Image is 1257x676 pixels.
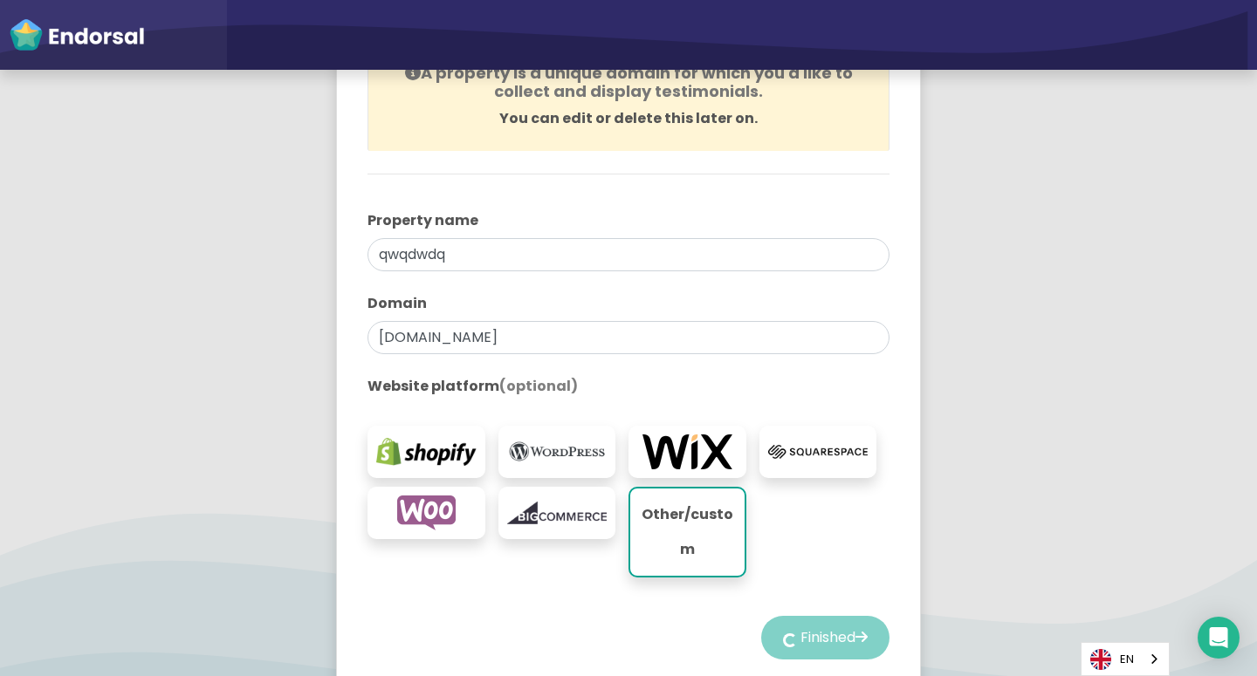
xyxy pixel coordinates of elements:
[637,434,738,469] img: wix.com-logo.png
[1081,642,1170,676] div: Language
[9,17,145,52] img: endorsal-logo-white@2x.png
[367,210,890,231] label: Property name
[1198,617,1240,659] div: Open Intercom Messenger
[1082,643,1169,675] a: EN
[376,495,477,530] img: woocommerce.com-logo.png
[376,434,477,469] img: shopify.com-logo.png
[367,293,890,314] label: Domain
[367,238,890,271] input: eg. My Website
[507,495,608,530] img: bigcommerce.com-logo.png
[390,64,867,101] h4: A property is a unique domain for which you'd like to collect and display testimonials.
[507,434,608,469] img: wordpress.org-logo.png
[768,434,869,469] img: squarespace.com-logo.png
[1081,642,1170,676] aside: Language selected: English
[367,321,890,354] input: eg. websitename.com
[761,616,890,659] button: Finished
[390,108,867,129] p: You can edit or delete this later on.
[367,376,890,397] label: Website platform
[639,497,736,567] p: Other/custom
[499,376,578,396] span: (optional)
